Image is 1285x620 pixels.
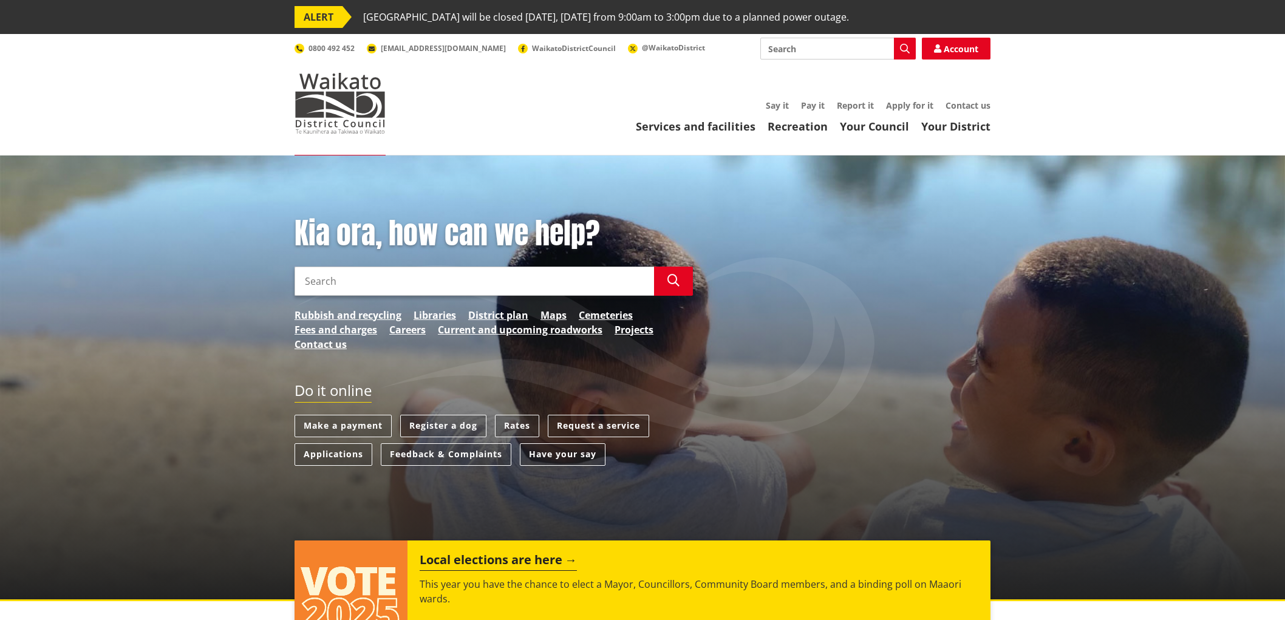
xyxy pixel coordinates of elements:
[363,6,849,28] span: [GEOGRAPHIC_DATA] will be closed [DATE], [DATE] from 9:00am to 3:00pm due to a planned power outage.
[615,322,653,337] a: Projects
[295,415,392,437] a: Make a payment
[495,415,539,437] a: Rates
[295,73,386,134] img: Waikato District Council - Te Kaunihera aa Takiwaa o Waikato
[921,119,990,134] a: Your District
[295,382,372,403] h2: Do it online
[766,100,789,111] a: Say it
[801,100,825,111] a: Pay it
[295,443,372,466] a: Applications
[636,119,755,134] a: Services and facilities
[532,43,616,53] span: WaikatoDistrictCouncil
[548,415,649,437] a: Request a service
[381,43,506,53] span: [EMAIL_ADDRESS][DOMAIN_NAME]
[295,337,347,352] a: Contact us
[400,415,486,437] a: Register a dog
[946,100,990,111] a: Contact us
[518,43,616,53] a: WaikatoDistrictCouncil
[837,100,874,111] a: Report it
[438,322,602,337] a: Current and upcoming roadworks
[760,38,916,60] input: Search input
[540,308,567,322] a: Maps
[367,43,506,53] a: [EMAIL_ADDRESS][DOMAIN_NAME]
[628,43,705,53] a: @WaikatoDistrict
[381,443,511,466] a: Feedback & Complaints
[468,308,528,322] a: District plan
[295,6,343,28] span: ALERT
[886,100,933,111] a: Apply for it
[642,43,705,53] span: @WaikatoDistrict
[768,119,828,134] a: Recreation
[840,119,909,134] a: Your Council
[295,267,654,296] input: Search input
[414,308,456,322] a: Libraries
[295,43,355,53] a: 0800 492 452
[420,553,577,571] h2: Local elections are here
[295,308,401,322] a: Rubbish and recycling
[420,577,978,606] p: This year you have the chance to elect a Mayor, Councillors, Community Board members, and a bindi...
[389,322,426,337] a: Careers
[295,322,377,337] a: Fees and charges
[922,38,990,60] a: Account
[295,216,693,251] h1: Kia ora, how can we help?
[520,443,605,466] a: Have your say
[308,43,355,53] span: 0800 492 452
[579,308,633,322] a: Cemeteries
